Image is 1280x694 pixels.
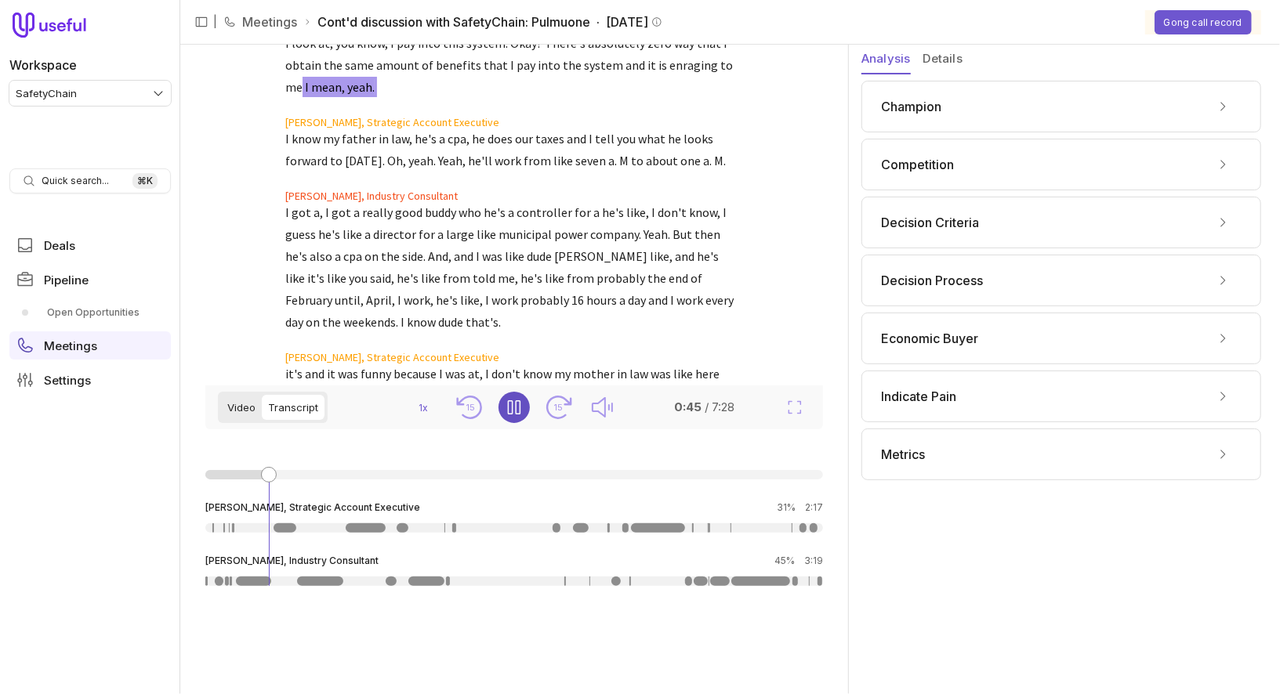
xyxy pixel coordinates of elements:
[705,399,709,414] span: /
[881,155,954,174] span: Competition
[9,266,171,294] a: Pipeline
[285,363,737,472] blockquote: it's and it was funny because I was at, I don't know my mother in law was like here not too long ...
[44,240,75,251] span: Deals
[285,201,737,333] blockquote: I got a, I got a really good buddy who he's a controller for a he's like, I don't know, I guess h...
[9,366,171,394] a: Settings
[9,231,171,259] a: Deals
[881,271,983,290] span: Decision Process
[779,392,810,423] button: Fullscreen
[881,387,956,406] span: Indicate Pain
[774,555,823,567] div: 45%
[881,97,941,116] span: Champion
[606,13,648,31] time: [DATE]
[777,501,823,514] div: 31%
[499,392,530,423] button: Pause
[455,392,486,423] button: Seek back 15 seconds
[262,395,325,420] button: Transcript
[242,13,297,31] a: Meetings
[205,501,420,514] span: [PERSON_NAME], Strategic Account Executive
[9,56,77,74] label: Workspace
[285,10,737,98] blockquote: I know I already went on my soapbox rant, you know, earlier [DATE] about, you know, I look at, yo...
[881,213,979,232] span: Decision Criteria
[542,392,574,423] button: Seek forward 15 seconds
[404,396,442,420] button: 1x
[713,399,735,414] time: 7:28
[675,399,702,414] time: 0:45
[466,402,475,413] text: 15
[221,395,262,420] button: Video
[881,329,978,348] span: Economic Buyer
[44,374,91,386] span: Settings
[586,392,618,423] button: Mute
[805,501,823,513] time: 2:17
[285,352,737,363] span: [PERSON_NAME], Strategic Account Executive
[804,555,823,566] time: 3:19
[285,117,737,128] span: [PERSON_NAME], Strategic Account Executive
[923,45,963,74] button: Details
[44,274,89,286] span: Pipeline
[190,10,213,34] button: Collapse sidebar
[881,445,925,464] span: Metrics
[42,175,109,187] span: Quick search...
[553,402,563,413] text: 15
[861,45,911,74] button: Analysis
[305,79,375,95] mark: I mean, yeah.
[9,300,171,325] div: Pipeline submenu
[285,190,737,201] span: [PERSON_NAME], Industry Consultant
[9,331,171,360] a: Meetings
[132,173,158,189] kbd: ⌘ K
[44,340,97,352] span: Meetings
[317,13,662,31] span: Cont'd discussion with SafetyChain: Pulmuone
[590,13,606,31] span: ·
[205,555,379,567] span: [PERSON_NAME], Industry Consultant
[285,128,737,172] blockquote: I know my father in law, he's a cpa, he does our taxes and I tell you what he looks forward to [D...
[9,300,171,325] a: Open Opportunities
[1155,10,1252,34] button: Gong call record
[213,13,217,31] span: |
